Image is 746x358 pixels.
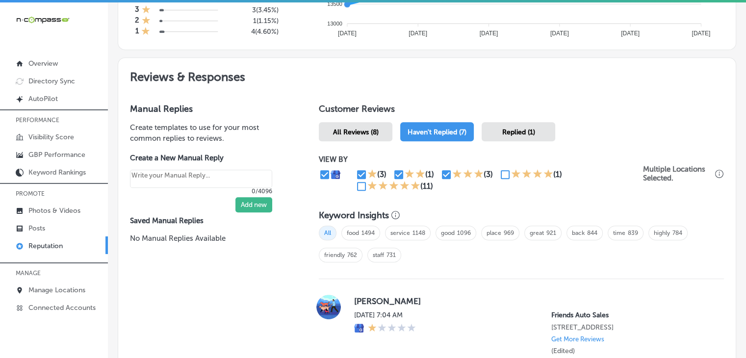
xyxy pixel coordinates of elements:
[551,335,604,343] p: Get More Reviews
[412,230,425,236] a: 1148
[319,103,724,118] h1: Customer Reviews
[235,197,272,212] button: Add new
[16,15,70,25] img: 660ab0bf-5cc7-4cb8-ba1c-48b5ae0f18e60NCTV_CLogo_TV_Black_-500x88.png
[361,230,375,236] a: 1494
[28,59,58,68] p: Overview
[425,170,434,179] div: (1)
[553,170,562,179] div: (1)
[504,230,514,236] a: 969
[338,30,357,37] tspan: [DATE]
[672,230,682,236] a: 784
[26,57,34,65] img: tab_domain_overview_orange.svg
[367,169,377,180] div: 1 Star
[373,252,384,258] a: staff
[130,153,272,162] label: Create a New Manual Reply
[98,57,105,65] img: tab_keywords_by_traffic_grey.svg
[26,26,108,33] div: Domain: [DOMAIN_NAME]
[550,30,569,37] tspan: [DATE]
[354,311,416,319] label: [DATE] 7:04 AM
[142,5,151,16] div: 1 Star
[130,170,272,188] textarea: Create your Quick Reply
[135,16,139,26] h4: 2
[546,230,556,236] a: 921
[511,169,553,180] div: 4 Stars
[654,230,670,236] a: highly
[16,16,24,24] img: logo_orange.svg
[130,233,287,244] p: No Manual Replies Available
[487,230,501,236] a: place
[28,151,85,159] p: GBP Performance
[692,30,710,37] tspan: [DATE]
[28,242,63,250] p: Reputation
[118,58,736,92] h2: Reviews & Responses
[135,26,139,37] h4: 1
[386,252,396,258] a: 731
[130,216,287,225] label: Saved Manual Replies
[319,210,389,221] h3: Keyword Insights
[405,169,425,180] div: 2 Stars
[135,5,139,16] h4: 3
[28,168,86,177] p: Keyword Rankings
[457,230,471,236] a: 1096
[409,30,427,37] tspan: [DATE]
[441,230,455,236] a: good
[420,181,433,191] div: (11)
[347,230,359,236] a: food
[327,1,342,7] tspan: 13500
[367,180,420,192] div: 5 Stars
[324,252,345,258] a: friendly
[142,16,151,26] div: 1 Star
[643,165,713,182] p: Multiple Locations Selected.
[347,252,357,258] a: 762
[28,206,80,215] p: Photos & Videos
[354,296,708,306] label: [PERSON_NAME]
[130,122,287,144] p: Create templates to use for your most common replies to reviews.
[377,170,386,179] div: (3)
[28,286,85,294] p: Manage Locations
[551,347,575,355] label: (Edited)
[319,226,336,240] span: All
[130,188,272,195] p: 0/4096
[613,230,625,236] a: time
[232,17,279,25] h5: 1 ( 1.15% )
[452,169,484,180] div: 3 Stars
[28,95,58,103] p: AutoPilot
[16,26,24,33] img: website_grey.svg
[484,170,493,179] div: (3)
[530,230,544,236] a: great
[28,224,45,232] p: Posts
[572,230,585,236] a: back
[28,304,96,312] p: Connected Accounts
[587,230,597,236] a: 844
[232,27,279,36] h5: 4 ( 4.60% )
[28,77,75,85] p: Directory Sync
[333,128,379,136] span: All Reviews (8)
[628,230,638,236] a: 839
[502,128,535,136] span: Replied (1)
[28,133,74,141] p: Visibility Score
[141,26,150,37] div: 1 Star
[27,16,48,24] div: v 4.0.25
[621,30,640,37] tspan: [DATE]
[551,311,708,319] p: Friends Auto Sales
[108,58,165,64] div: Keywords by Traffic
[368,323,416,334] div: 1 Star
[551,323,708,332] p: 5201 E Colfax Ave
[390,230,410,236] a: service
[130,103,287,114] h3: Manual Replies
[37,58,88,64] div: Domain Overview
[319,155,643,164] p: VIEW BY
[232,6,279,14] h5: 3 ( 3.45% )
[408,128,466,136] span: Haven't Replied (7)
[327,21,342,26] tspan: 13000
[479,30,498,37] tspan: [DATE]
